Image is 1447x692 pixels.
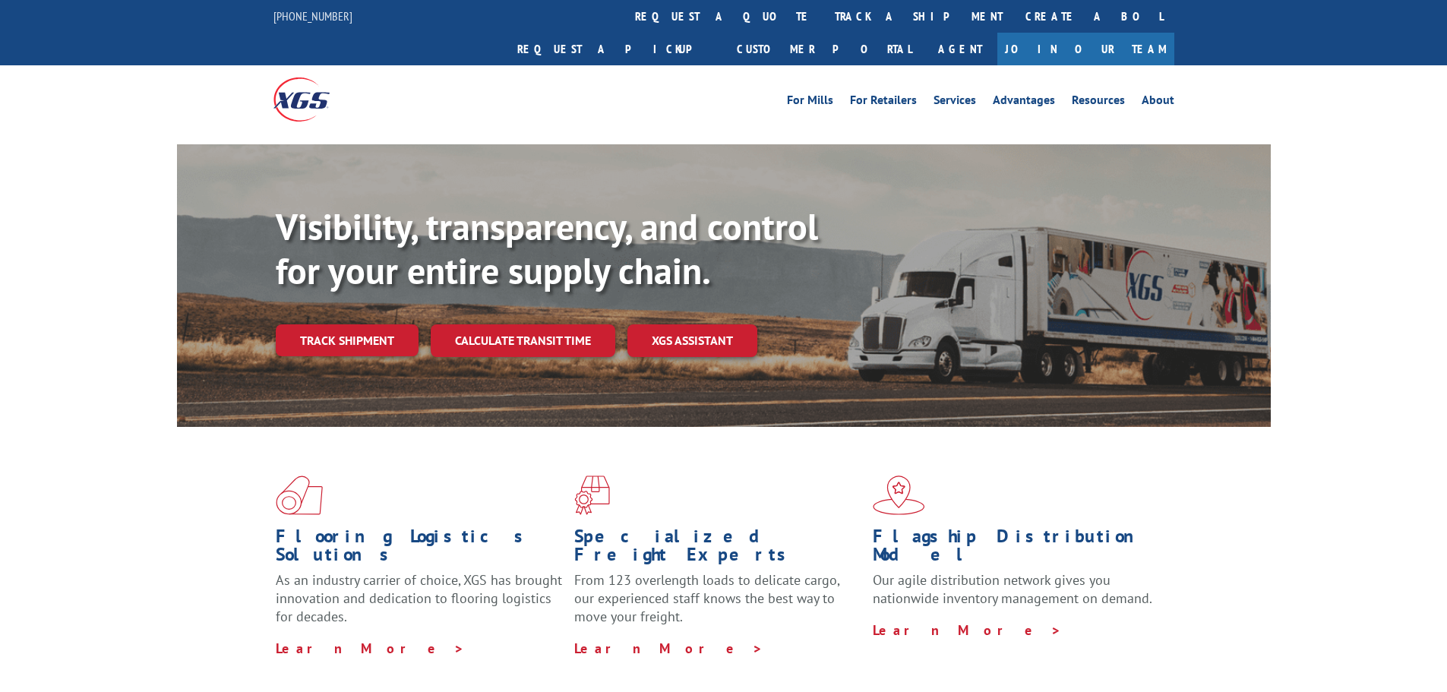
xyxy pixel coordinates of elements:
h1: Flooring Logistics Solutions [276,527,563,571]
a: Resources [1072,94,1125,111]
a: Learn More > [276,640,465,657]
img: xgs-icon-focused-on-flooring-red [574,476,610,515]
a: Track shipment [276,324,419,356]
img: xgs-icon-total-supply-chain-intelligence-red [276,476,323,515]
span: As an industry carrier of choice, XGS has brought innovation and dedication to flooring logistics... [276,571,562,625]
a: Calculate transit time [431,324,615,357]
a: For Mills [787,94,833,111]
a: About [1142,94,1174,111]
a: XGS ASSISTANT [627,324,757,357]
h1: Specialized Freight Experts [574,527,861,571]
p: From 123 overlength loads to delicate cargo, our experienced staff knows the best way to move you... [574,571,861,639]
a: Learn More > [873,621,1062,639]
a: Agent [923,33,997,65]
a: Learn More > [574,640,763,657]
a: For Retailers [850,94,917,111]
img: xgs-icon-flagship-distribution-model-red [873,476,925,515]
span: Our agile distribution network gives you nationwide inventory management on demand. [873,571,1152,607]
a: Services [934,94,976,111]
a: Advantages [993,94,1055,111]
a: Customer Portal [725,33,923,65]
a: Request a pickup [506,33,725,65]
b: Visibility, transparency, and control for your entire supply chain. [276,203,818,294]
h1: Flagship Distribution Model [873,527,1160,571]
a: [PHONE_NUMBER] [273,8,352,24]
a: Join Our Team [997,33,1174,65]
